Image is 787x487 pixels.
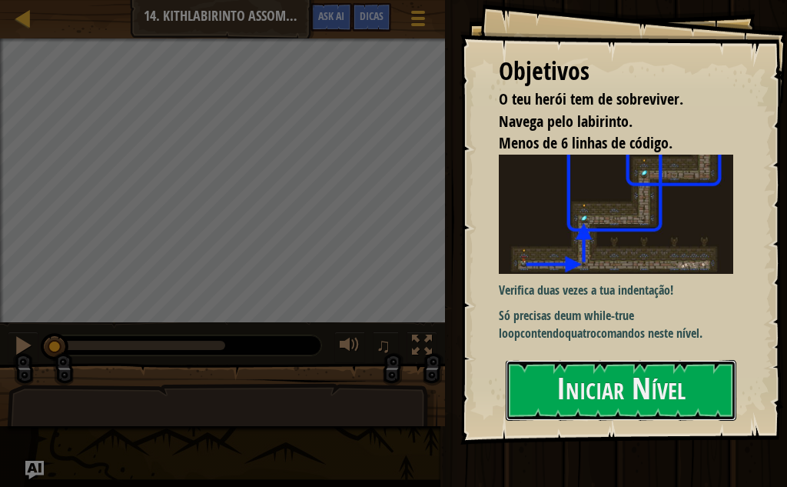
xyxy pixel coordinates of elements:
p: Só precisas de contendo comandos neste nível. [499,307,745,342]
span: Menos de 6 linhas de código. [499,132,672,153]
button: ♫ [373,332,399,363]
button: Ask AI [25,461,44,479]
button: Mostrar o menu do jogo [399,3,437,39]
strong: quatro [565,325,596,342]
button: Ask AI [310,3,352,32]
li: O teu herói tem de sobreviver. [480,88,729,111]
button: Ctrl + P: Pause [8,332,38,363]
span: ♫ [376,334,391,357]
strong: while-true loop [499,307,634,342]
span: Ask AI [318,8,344,23]
li: Navega pelo labirinto. [480,111,729,133]
div: Objetivos [499,54,733,89]
button: Alternar ecrã inteiro [407,332,437,363]
button: Iniciar Nível [506,360,736,421]
img: Kithmaze assombrado [499,155,745,274]
span: O teu herói tem de sobreviver. [499,88,683,109]
li: Menos de 6 linhas de código. [480,132,729,155]
button: Ajustar volume [334,332,365,363]
span: Navega pelo labirinto. [499,111,633,132]
p: Verifica duas vezes a tua indentação! [499,282,745,299]
span: Dicas [360,8,384,23]
strong: um [566,307,581,324]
